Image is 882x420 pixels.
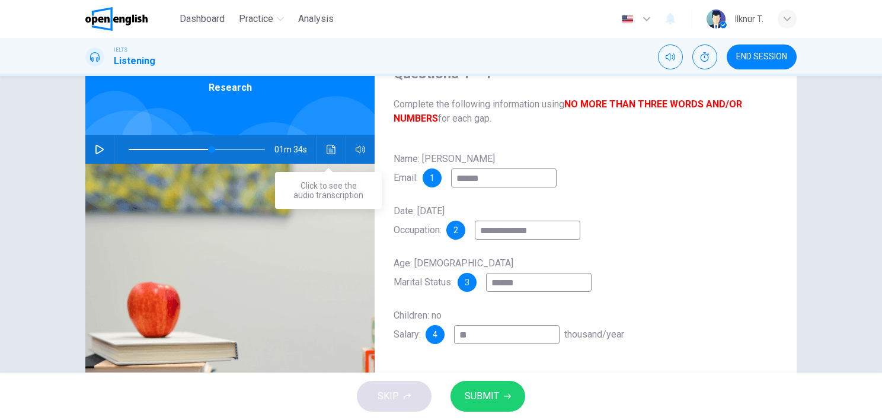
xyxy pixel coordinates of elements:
[735,12,763,26] div: Ilknur T.
[394,205,445,236] span: Date: [DATE] Occupation:
[114,54,155,68] h1: Listening
[707,9,726,28] img: Profile picture
[180,12,225,26] span: Dashboard
[727,44,797,69] button: END SESSION
[85,7,148,31] img: OpenEnglish logo
[620,15,635,24] img: en
[175,8,229,30] button: Dashboard
[274,135,317,164] span: 01m 34s
[394,98,742,124] b: NO MORE THAN THREE WORDS AND/OR NUMBERS
[430,174,434,182] span: 1
[239,12,273,26] span: Practice
[465,388,499,405] span: SUBMIT
[736,52,787,62] span: END SESSION
[450,381,525,412] button: SUBMIT
[322,135,341,164] button: Click to see the audio transcription
[692,44,717,69] div: Show
[394,257,513,288] span: Age: [DEMOGRAPHIC_DATA] Marital Status:
[394,97,778,126] span: Complete the following information using for each gap.
[298,12,334,26] span: Analysis
[564,329,624,340] span: thousand/year
[394,310,442,340] span: Children: no Salary:
[293,8,338,30] button: Analysis
[433,330,437,339] span: 4
[394,153,495,183] span: Name: [PERSON_NAME] Email:
[275,172,382,209] div: Click to see the audio transcription
[114,46,127,54] span: IELTS
[453,226,458,234] span: 2
[465,278,469,287] span: 3
[85,7,175,31] a: OpenEnglish logo
[209,81,252,95] span: Research
[658,44,683,69] div: Mute
[234,8,289,30] button: Practice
